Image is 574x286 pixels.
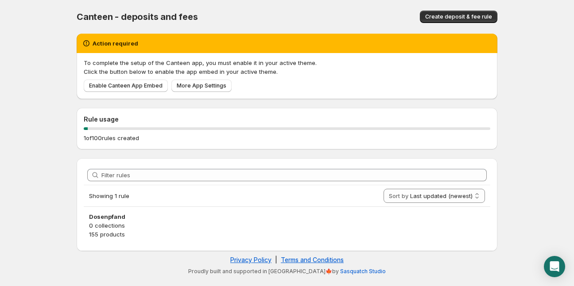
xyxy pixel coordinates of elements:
[89,230,485,239] p: 155 products
[84,67,490,76] p: Click the button below to enable the app embed in your active theme.
[171,80,232,92] a: More App Settings
[84,80,168,92] a: Enable Canteen App Embed
[84,115,490,124] h2: Rule usage
[420,11,497,23] button: Create deposit & fee rule
[89,212,485,221] h3: Dosenpfand
[89,221,485,230] p: 0 collections
[101,169,487,181] input: Filter rules
[84,133,139,142] p: 1 of 100 rules created
[89,192,129,199] span: Showing 1 rule
[93,39,138,48] h2: Action required
[544,256,565,277] div: Open Intercom Messenger
[81,268,493,275] p: Proudly built and supported in [GEOGRAPHIC_DATA]🍁by
[275,256,277,263] span: |
[177,82,226,89] span: More App Settings
[84,58,490,67] p: To complete the setup of the Canteen app, you must enable it in your active theme.
[281,256,344,263] a: Terms and Conditions
[340,268,386,275] a: Sasquatch Studio
[230,256,271,263] a: Privacy Policy
[77,11,198,22] span: Canteen - deposits and fees
[89,82,163,89] span: Enable Canteen App Embed
[425,13,492,20] span: Create deposit & fee rule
